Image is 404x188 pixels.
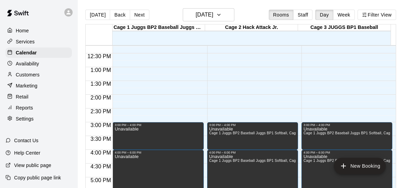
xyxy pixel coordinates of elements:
[315,10,333,20] button: Day
[89,150,113,156] span: 4:00 PM
[6,81,72,91] a: Marketing
[6,92,72,102] a: Retail
[14,174,61,181] p: Copy public page link
[334,158,386,174] button: add
[6,59,72,69] a: Availability
[16,60,39,67] p: Availability
[16,49,37,56] p: Calendar
[14,162,51,169] p: View public page
[6,48,72,58] a: Calendar
[14,137,39,144] p: Contact Us
[113,24,205,31] div: Cage 1 Juggs BP2 Baseball Juggs BP1 Softball
[130,10,149,20] button: Next
[16,38,35,45] p: Services
[16,27,29,34] p: Home
[298,24,391,31] div: Cage 3 JUGGS BP1 Baseball
[333,10,355,20] button: Week
[86,53,113,59] span: 12:30 PM
[89,95,113,101] span: 2:00 PM
[89,136,113,142] span: 3:30 PM
[16,104,33,111] p: Reports
[358,10,396,20] button: Filter View
[195,10,213,20] h6: [DATE]
[304,151,390,154] div: 4:00 PM – 6:00 PM
[209,123,296,127] div: 3:00 PM – 4:00 PM
[16,71,40,78] p: Customers
[269,10,294,20] button: Rooms
[89,81,113,87] span: 1:30 PM
[6,70,72,80] a: Customers
[89,164,113,169] span: 4:30 PM
[207,122,298,150] div: 3:00 PM – 4:00 PM: Unavailable
[115,123,201,127] div: 3:00 PM – 4:00 PM
[113,122,203,150] div: 3:00 PM – 4:00 PM: Unavailable
[16,82,38,89] p: Marketing
[205,24,298,31] div: Cage 2 Hack Attack Jr.
[301,122,392,150] div: 3:00 PM – 4:00 PM: Unavailable
[6,25,72,36] a: Home
[89,177,113,183] span: 5:00 PM
[115,151,201,154] div: 4:00 PM – 6:00 PM
[89,108,113,114] span: 2:30 PM
[89,122,113,128] span: 3:00 PM
[6,36,72,47] a: Services
[183,8,234,21] button: [DATE]
[209,151,296,154] div: 4:00 PM – 6:00 PM
[89,67,113,73] span: 1:00 PM
[209,131,377,135] span: Cage 1 Juggs BP2 Baseball Juggs BP1 Softball, Cage 2 Hack Attack Jr., Cage 3 JUGGS BP1 Baseball
[6,114,72,124] a: Settings
[304,123,390,127] div: 3:00 PM – 4:00 PM
[16,93,29,100] p: Retail
[85,10,110,20] button: [DATE]
[6,103,72,113] a: Reports
[293,10,313,20] button: Staff
[209,159,377,163] span: Cage 1 Juggs BP2 Baseball Juggs BP1 Softball, Cage 2 Hack Attack Jr., Cage 3 JUGGS BP1 Baseball
[14,149,40,156] p: Help Center
[110,10,130,20] button: Back
[16,115,34,122] p: Settings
